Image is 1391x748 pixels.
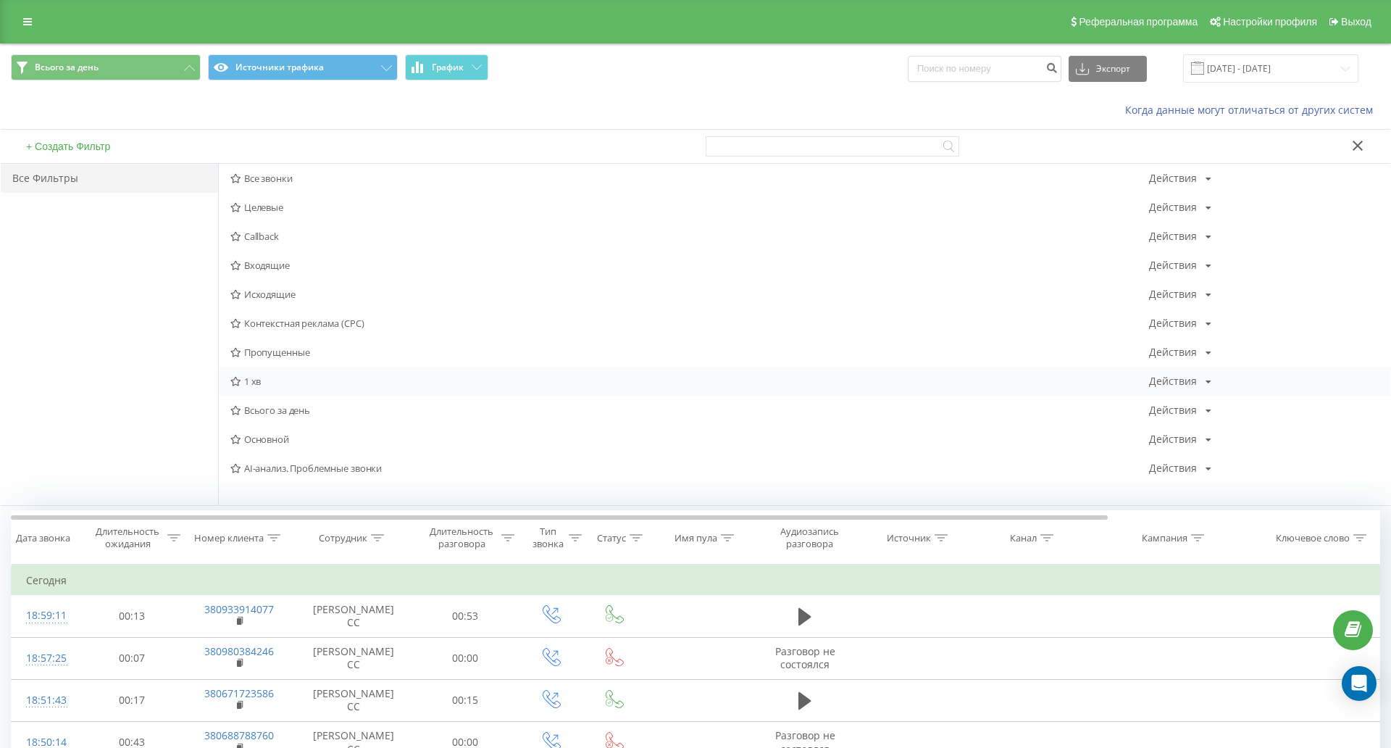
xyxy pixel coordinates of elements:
div: Действия [1149,202,1197,212]
td: 00:07 [79,637,185,679]
span: Всього за день [230,405,1149,415]
div: Сотрудник [319,532,367,544]
a: 380688788760 [204,728,274,742]
div: Действия [1149,376,1197,386]
a: Когда данные могут отличаться от других систем [1125,103,1380,117]
td: 00:17 [79,679,185,721]
div: Действия [1149,405,1197,415]
span: AI-анализ. Проблемные звонки [230,463,1149,473]
div: Действия [1149,434,1197,444]
span: 1 хв [230,376,1149,386]
div: Ключевое слово [1276,532,1350,544]
td: 00:15 [412,679,518,721]
span: Основной [230,434,1149,444]
button: Всього за день [11,54,201,80]
td: [PERSON_NAME] CC [294,679,412,721]
span: Контекстная реклама (CPC) [230,318,1149,328]
div: Статус [597,532,626,544]
div: Open Intercom Messenger [1342,666,1377,701]
div: Действия [1149,318,1197,328]
div: Действия [1149,260,1197,270]
a: 380980384246 [204,644,274,658]
a: 380671723586 [204,686,274,700]
div: Длительность ожидания [92,525,164,550]
td: Сегодня [12,566,1380,595]
div: 18:57:25 [26,644,64,673]
span: График [432,62,464,72]
td: 00:00 [412,637,518,679]
span: Целевые [230,202,1149,212]
div: Длительность разговора [425,525,498,550]
div: Канал [1010,532,1037,544]
a: 380933914077 [204,602,274,616]
button: Источники трафика [208,54,398,80]
div: Имя пула [674,532,717,544]
div: Аудиозапись разговора [767,525,852,550]
div: Действия [1149,463,1197,473]
button: Экспорт [1069,56,1147,82]
div: Источник [887,532,931,544]
td: 00:13 [79,595,185,637]
div: Действия [1149,231,1197,241]
div: Номер клиента [194,532,264,544]
span: Реферальная программа [1079,16,1198,28]
div: Все Фильтры [1,164,218,193]
div: Действия [1149,347,1197,357]
div: 18:51:43 [26,686,64,715]
span: Выход [1341,16,1371,28]
div: Тип звонка [531,525,565,550]
span: Все звонки [230,173,1149,183]
div: Дата звонка [16,532,70,544]
span: Пропущенные [230,347,1149,357]
td: [PERSON_NAME] CC [294,595,412,637]
span: Исходящие [230,289,1149,299]
span: Всього за день [35,62,99,73]
div: Действия [1149,173,1197,183]
td: 00:53 [412,595,518,637]
button: График [405,54,488,80]
span: Разговор не состоялся [775,644,835,671]
span: Настройки профиля [1223,16,1317,28]
div: Действия [1149,289,1197,299]
span: Входящие [230,260,1149,270]
div: 18:59:11 [26,602,64,630]
td: [PERSON_NAME] CC [294,637,412,679]
input: Поиск по номеру [908,56,1061,82]
span: Callback [230,231,1149,241]
button: Закрыть [1348,139,1369,154]
button: + Создать Фильтр [22,140,114,153]
div: Кампания [1142,532,1187,544]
